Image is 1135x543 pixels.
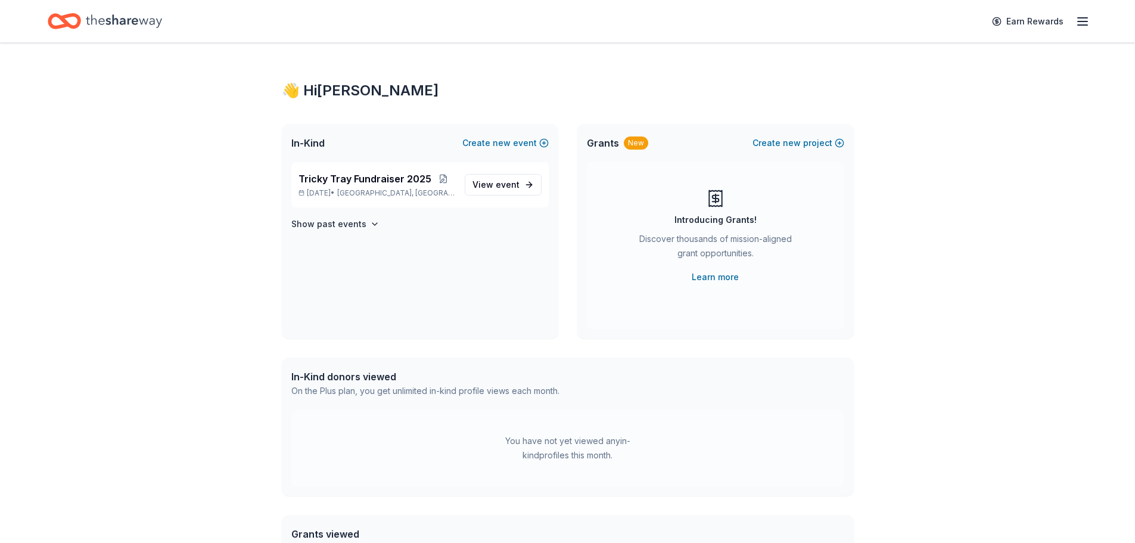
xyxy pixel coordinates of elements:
[692,270,739,284] a: Learn more
[291,384,559,398] div: On the Plus plan, you get unlimited in-kind profile views each month.
[291,217,380,231] button: Show past events
[462,136,549,150] button: Createnewevent
[337,188,455,198] span: [GEOGRAPHIC_DATA], [GEOGRAPHIC_DATA]
[674,213,757,227] div: Introducing Grants!
[291,527,523,541] div: Grants viewed
[291,370,559,384] div: In-Kind donors viewed
[291,217,366,231] h4: Show past events
[783,136,801,150] span: new
[282,81,854,100] div: 👋 Hi [PERSON_NAME]
[298,172,431,186] span: Tricky Tray Fundraiser 2025
[985,11,1071,32] a: Earn Rewards
[624,136,648,150] div: New
[752,136,844,150] button: Createnewproject
[472,178,520,192] span: View
[635,232,797,265] div: Discover thousands of mission-aligned grant opportunities.
[496,179,520,190] span: event
[48,7,162,35] a: Home
[465,174,542,196] a: View event
[493,136,511,150] span: new
[493,434,642,463] div: You have not yet viewed any in-kind profiles this month.
[291,136,325,150] span: In-Kind
[587,136,619,150] span: Grants
[298,188,455,198] p: [DATE] •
